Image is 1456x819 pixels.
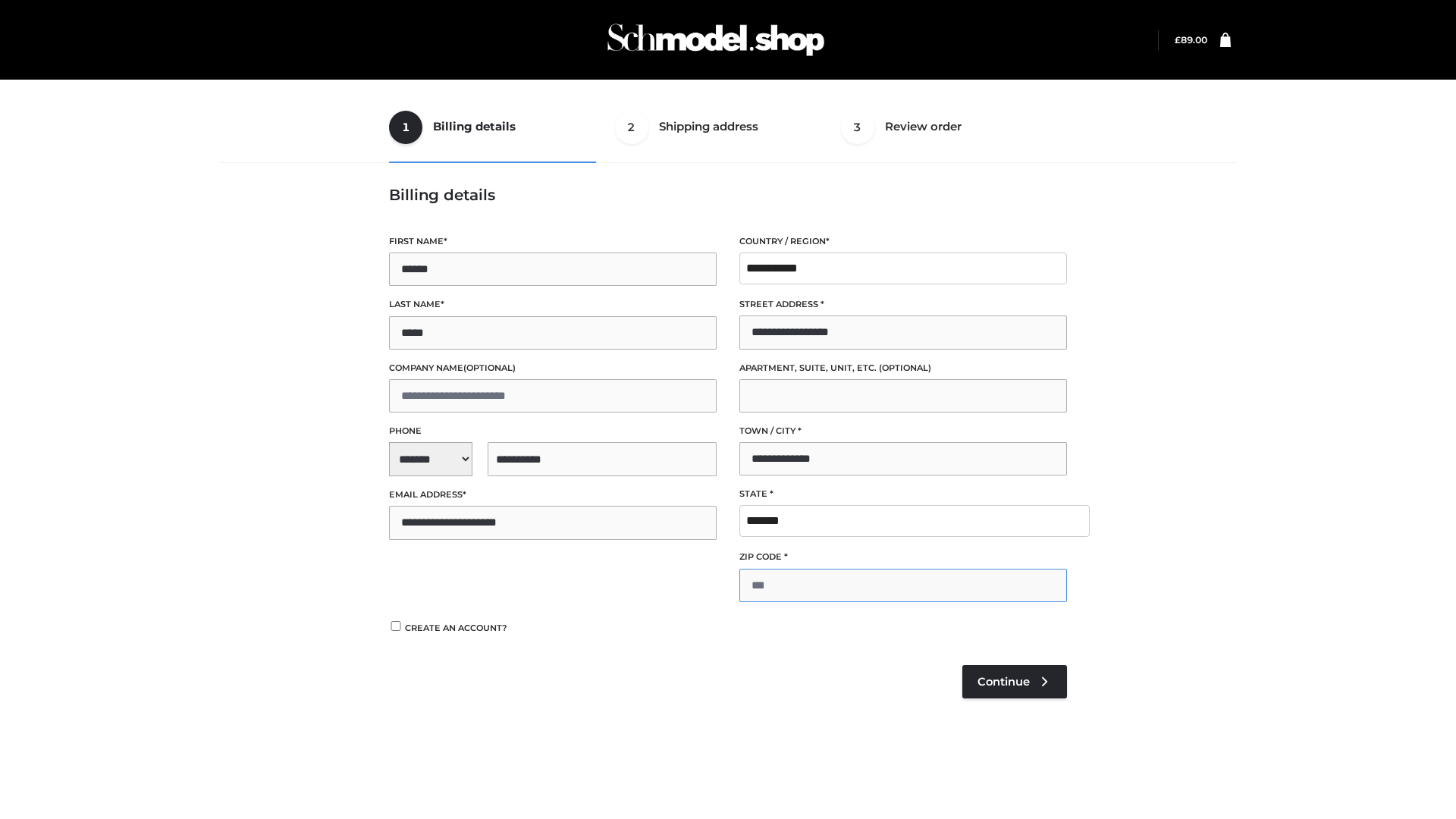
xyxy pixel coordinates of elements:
input: Create an account? [389,621,403,631]
label: Country / Region [739,234,1067,249]
label: First name [389,234,717,249]
a: £89.00 [1175,34,1207,45]
label: Apartment, suite, unit, etc. [739,361,1067,375]
span: £ [1175,34,1181,45]
span: (optional) [463,362,516,373]
h3: Billing details [389,186,1067,204]
bdi: 89.00 [1175,34,1207,45]
label: Street address [739,297,1067,312]
label: Last name [389,297,717,312]
a: Continue [962,665,1067,698]
img: Schmodel Admin 964 [602,10,830,70]
label: Town / City [739,424,1067,438]
label: State [739,487,1067,501]
span: Create an account? [405,623,507,633]
label: Email address [389,488,717,502]
span: Continue [977,675,1030,689]
label: Phone [389,424,717,438]
label: Company name [389,361,717,375]
label: ZIP Code [739,550,1067,564]
span: (optional) [879,362,931,373]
